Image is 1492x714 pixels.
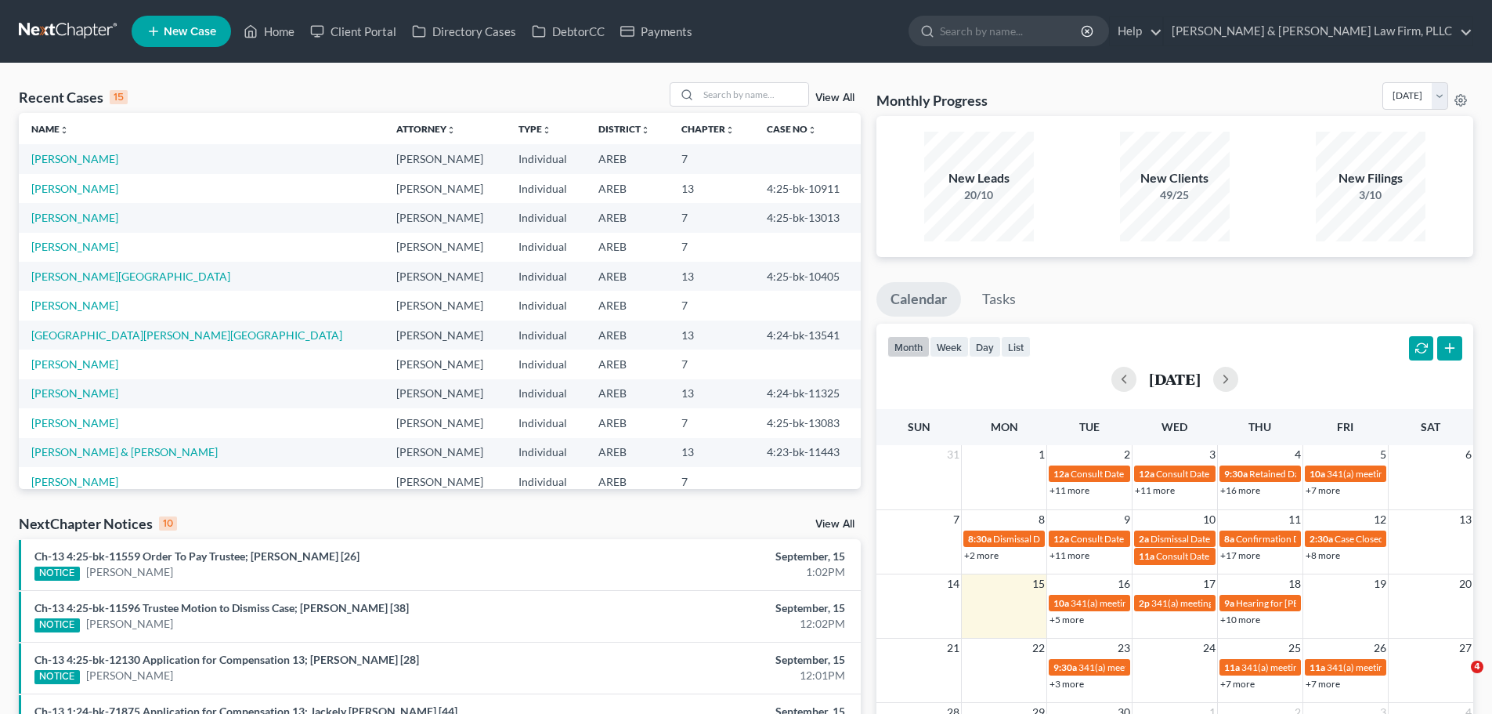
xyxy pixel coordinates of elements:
[1110,17,1162,45] a: Help
[669,408,754,437] td: 7
[1149,371,1201,387] h2: [DATE]
[1151,533,1394,545] span: Dismissal Date for [PERSON_NAME][GEOGRAPHIC_DATA]
[754,321,861,350] td: 4:24-bk-13541
[34,549,359,563] a: Ch-13 4:25-bk-11559 Order To Pay Trustee; [PERSON_NAME] [26]
[1031,574,1046,593] span: 15
[754,174,861,203] td: 4:25-bk-10911
[669,379,754,408] td: 13
[699,83,808,106] input: Search by name...
[1224,533,1234,545] span: 8a
[754,262,861,291] td: 4:25-bk-10405
[598,123,650,135] a: Districtunfold_more
[586,291,670,320] td: AREB
[518,123,551,135] a: Typeunfold_more
[586,467,670,496] td: AREB
[767,123,817,135] a: Case Nounfold_more
[1049,484,1089,496] a: +11 more
[586,203,670,232] td: AREB
[1316,169,1425,187] div: New Filings
[585,616,845,632] div: 12:02PM
[924,169,1034,187] div: New Leads
[876,91,988,110] h3: Monthly Progress
[1287,639,1302,658] span: 25
[1310,533,1333,545] span: 2:30a
[31,270,230,283] a: [PERSON_NAME][GEOGRAPHIC_DATA]
[669,233,754,262] td: 7
[945,574,961,593] span: 14
[1156,468,1299,480] span: Consult Date for [PERSON_NAME]
[1287,574,1302,593] span: 18
[1201,574,1217,593] span: 17
[924,187,1034,203] div: 20/10
[1306,678,1340,690] a: +7 more
[681,123,735,135] a: Chapterunfold_more
[1287,510,1302,529] span: 11
[384,262,505,291] td: [PERSON_NAME]
[1220,678,1255,690] a: +7 more
[506,438,586,467] td: Individual
[1139,468,1154,480] span: 12a
[384,203,505,232] td: [PERSON_NAME]
[384,233,505,262] td: [PERSON_NAME]
[1049,549,1089,561] a: +11 more
[1327,468,1478,480] span: 341(a) meeting for [PERSON_NAME]
[968,282,1030,317] a: Tasks
[384,144,505,173] td: [PERSON_NAME]
[1116,574,1132,593] span: 16
[968,533,992,545] span: 8:30a
[31,182,118,195] a: [PERSON_NAME]
[86,564,173,580] a: [PERSON_NAME]
[669,203,754,232] td: 7
[586,438,670,467] td: AREB
[384,408,505,437] td: [PERSON_NAME]
[34,567,80,581] div: NOTICE
[876,282,961,317] a: Calendar
[669,291,754,320] td: 7
[1161,420,1187,433] span: Wed
[669,144,754,173] td: 7
[1458,574,1473,593] span: 20
[641,125,650,135] i: unfold_more
[930,336,969,357] button: week
[1241,661,1393,673] span: 341(a) meeting for [PERSON_NAME]
[815,92,854,103] a: View All
[506,321,586,350] td: Individual
[1037,445,1046,464] span: 1
[31,152,118,165] a: [PERSON_NAME]
[1220,549,1260,561] a: +17 more
[1249,468,1479,480] span: Retained Date for [PERSON_NAME] & [PERSON_NAME]
[384,321,505,350] td: [PERSON_NAME]
[1164,17,1472,45] a: [PERSON_NAME] & [PERSON_NAME] Law Firm, PLLC
[586,174,670,203] td: AREB
[524,17,612,45] a: DebtorCC
[31,240,118,253] a: [PERSON_NAME]
[1071,597,1222,609] span: 341(a) meeting for [PERSON_NAME]
[586,321,670,350] td: AREB
[1316,187,1425,203] div: 3/10
[34,670,80,684] div: NOTICE
[1236,533,1402,545] span: Confirmation Date for [PERSON_NAME]
[945,445,961,464] span: 31
[19,514,177,533] div: NextChapter Notices
[1201,510,1217,529] span: 10
[585,549,845,564] div: September, 15
[807,125,817,135] i: unfold_more
[945,639,961,658] span: 21
[1049,614,1084,625] a: +5 more
[669,350,754,379] td: 7
[1139,550,1154,562] span: 11a
[506,203,586,232] td: Individual
[887,336,930,357] button: month
[612,17,700,45] a: Payments
[940,16,1083,45] input: Search by name...
[1053,468,1069,480] span: 12a
[585,668,845,683] div: 12:01PM
[1031,639,1046,658] span: 22
[1001,336,1031,357] button: list
[506,379,586,408] td: Individual
[1053,597,1069,609] span: 10a
[1078,661,1230,673] span: 341(a) meeting for [PERSON_NAME]
[1201,639,1217,658] span: 24
[1071,468,1213,480] span: Consult Date for [PERSON_NAME]
[1053,661,1077,673] span: 9:30a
